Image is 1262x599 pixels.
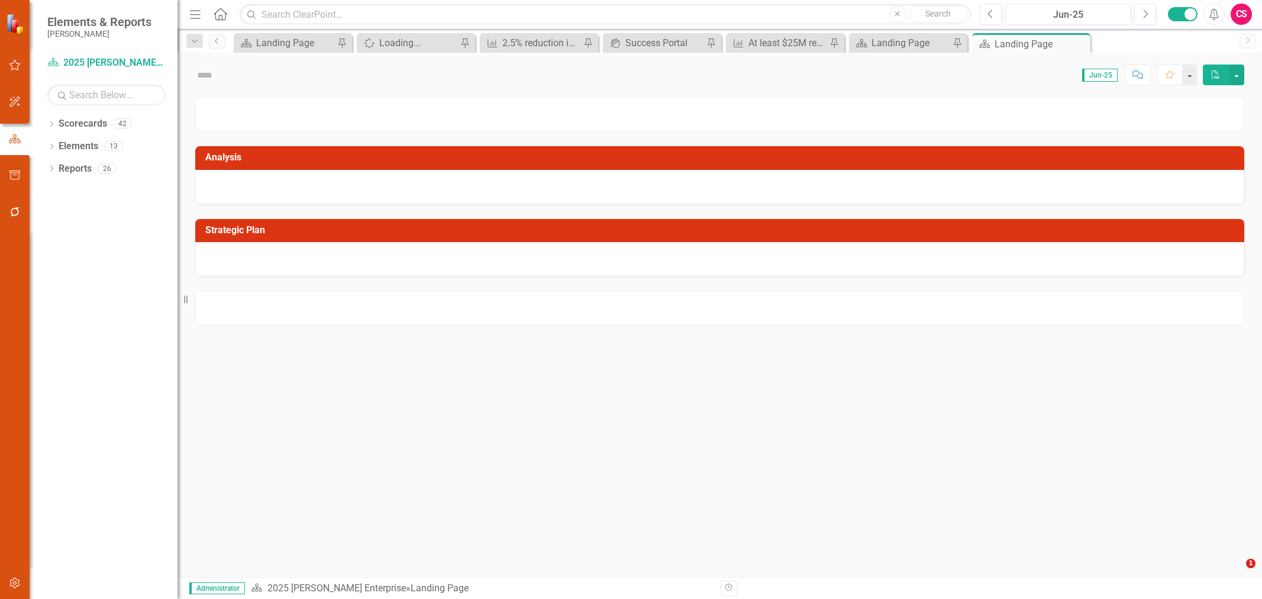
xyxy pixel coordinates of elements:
div: Jun-25 [1009,8,1127,22]
input: Search ClearPoint... [240,4,971,25]
h3: Analysis [205,152,1238,163]
a: Scorecards [59,117,107,131]
a: Success Portal [606,36,703,50]
div: Success Portal [625,36,703,50]
img: ClearPoint Strategy [6,13,27,34]
div: 13 [104,141,123,152]
a: 2.5% reduction in direct & indirect material costs (~$100M) [483,36,580,50]
div: » [251,582,711,595]
button: Jun-25 [1005,4,1131,25]
div: Loading... [379,36,457,50]
button: Search [909,6,968,22]
a: At least $25M reduction in direct & indirect material costs [729,36,827,50]
button: CS [1231,4,1252,25]
div: Landing Page [872,36,950,50]
img: Not Defined [195,66,214,85]
a: Loading... [360,36,457,50]
a: 2025 [PERSON_NAME] Enterprise [47,56,166,70]
a: Elements [59,140,98,153]
a: Landing Page [852,36,950,50]
div: 2.5% reduction in direct & indirect material costs (~$100M) [502,36,580,50]
div: 26 [98,163,117,173]
a: 2025 [PERSON_NAME] Enterprise [267,582,406,594]
span: Administrator [189,582,245,594]
div: At least $25M reduction in direct & indirect material costs [748,36,827,50]
input: Search Below... [47,85,166,105]
span: Search [925,9,951,18]
a: Reports [59,162,92,176]
small: [PERSON_NAME] [47,29,151,38]
div: Landing Page [256,36,334,50]
span: Jun-25 [1082,69,1118,82]
h3: Strategic Plan [205,225,1238,236]
div: Landing Page [411,582,469,594]
div: 42 [113,119,132,129]
iframe: Intercom live chat [1222,559,1250,587]
span: 1 [1246,559,1255,568]
a: Landing Page [237,36,334,50]
div: Landing Page [995,37,1087,51]
span: Elements & Reports [47,15,151,29]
